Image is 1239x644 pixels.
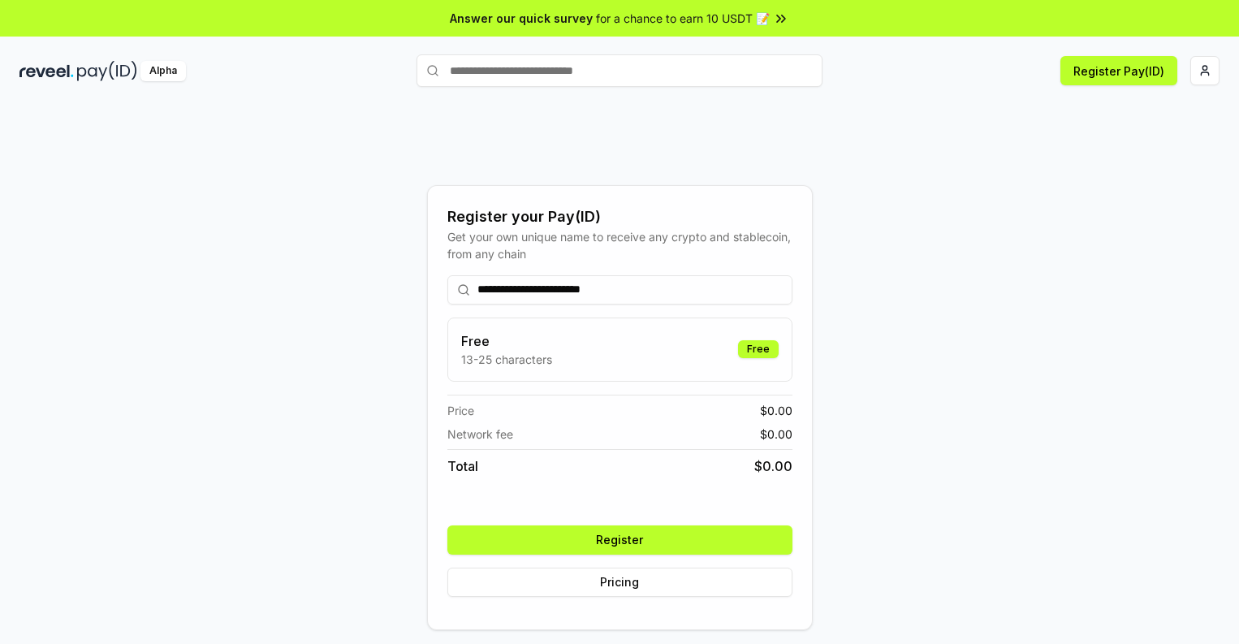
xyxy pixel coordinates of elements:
[760,426,792,443] span: $ 0.00
[461,351,552,368] p: 13-25 characters
[19,61,74,81] img: reveel_dark
[760,402,792,419] span: $ 0.00
[754,456,792,476] span: $ 0.00
[596,10,770,27] span: for a chance to earn 10 USDT 📝
[447,426,513,443] span: Network fee
[450,10,593,27] span: Answer our quick survey
[447,205,792,228] div: Register your Pay(ID)
[140,61,186,81] div: Alpha
[447,402,474,419] span: Price
[447,456,478,476] span: Total
[738,340,779,358] div: Free
[461,331,552,351] h3: Free
[447,525,792,555] button: Register
[447,228,792,262] div: Get your own unique name to receive any crypto and stablecoin, from any chain
[77,61,137,81] img: pay_id
[1060,56,1177,85] button: Register Pay(ID)
[447,568,792,597] button: Pricing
